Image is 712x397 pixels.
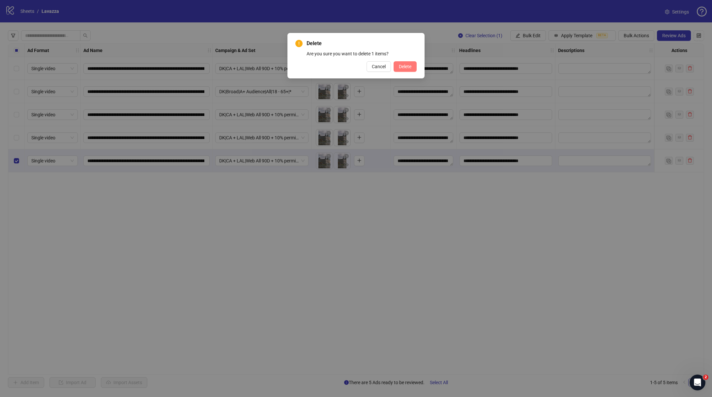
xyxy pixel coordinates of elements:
button: Cancel [367,61,391,72]
iframe: Intercom live chat [690,375,705,390]
span: 2 [703,375,708,380]
span: exclamation-circle [295,40,303,47]
span: Delete [307,40,417,47]
span: Cancel [372,64,386,69]
span: Delete [399,64,411,69]
div: Are you sure you want to delete 1 items? [307,50,417,57]
button: Delete [394,61,417,72]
